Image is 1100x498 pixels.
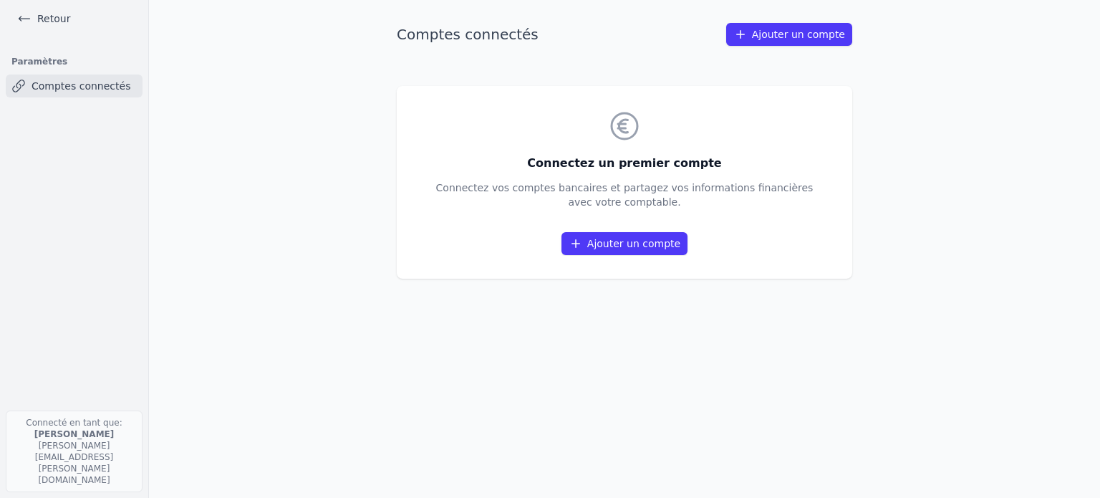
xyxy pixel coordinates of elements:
[11,9,76,29] a: Retour
[436,181,814,209] p: Connectez vos comptes bancaires et partagez vos informations financières avec votre comptable.
[34,429,115,439] strong: [PERSON_NAME]
[6,411,143,492] p: Connecté en tant que: [PERSON_NAME][EMAIL_ADDRESS][PERSON_NAME][DOMAIN_NAME]
[6,52,143,72] h3: Paramètres
[561,232,687,255] a: Ajouter un compte
[726,23,852,46] a: Ajouter un compte
[397,24,539,44] h1: Comptes connectés
[436,155,814,172] h3: Connectez un premier compte
[6,75,143,97] a: Comptes connectés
